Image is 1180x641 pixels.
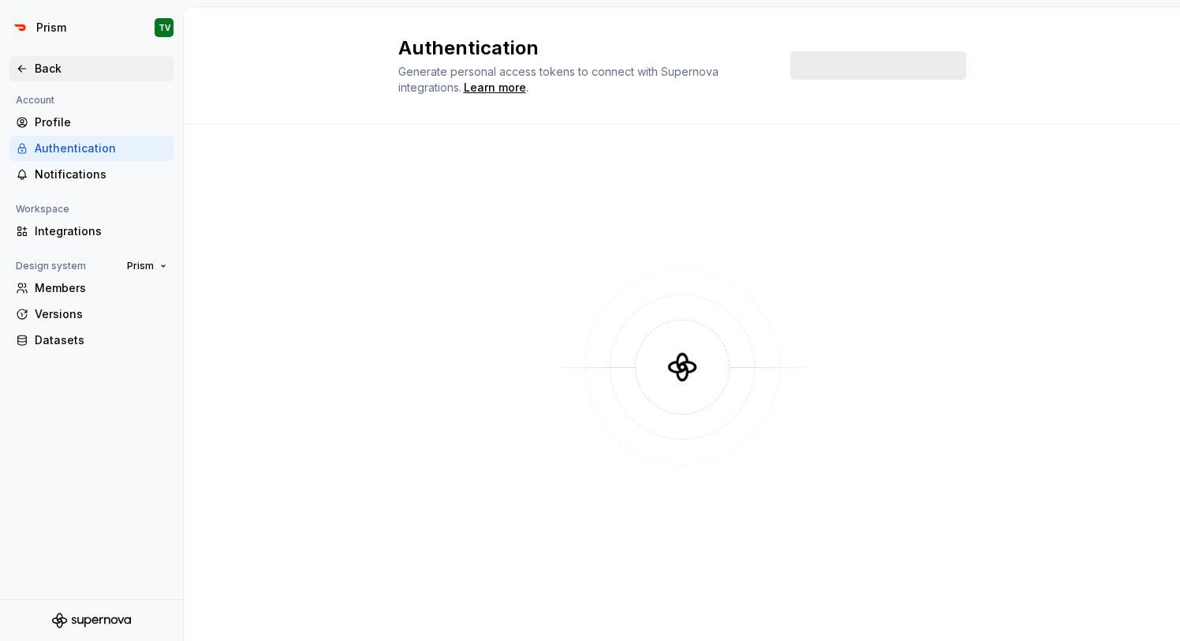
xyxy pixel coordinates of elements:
[35,167,167,182] div: Notifications
[9,110,174,135] a: Profile
[9,56,174,81] a: Back
[35,114,167,130] div: Profile
[9,302,174,327] a: Versions
[35,306,167,322] div: Versions
[398,36,771,61] h2: Authentication
[52,613,131,628] svg: Supernova Logo
[9,91,61,110] div: Account
[3,10,180,45] button: PrismTV
[9,257,92,276] div: Design system
[9,219,174,244] a: Integrations
[35,61,167,77] div: Back
[464,80,526,96] a: Learn more
[35,280,167,296] div: Members
[35,332,167,348] div: Datasets
[398,65,722,94] span: Generate personal access tokens to connect with Supernova integrations.
[9,200,76,219] div: Workspace
[36,20,66,36] div: Prism
[35,141,167,156] div: Authentication
[9,162,174,187] a: Notifications
[127,260,154,272] span: Prism
[461,82,528,94] span: .
[35,223,167,239] div: Integrations
[159,21,170,34] div: TV
[11,18,30,37] img: bd52d190-91a7-4889-9e90-eccda45865b1.png
[9,136,174,161] a: Authentication
[9,328,174,353] a: Datasets
[9,276,174,301] a: Members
